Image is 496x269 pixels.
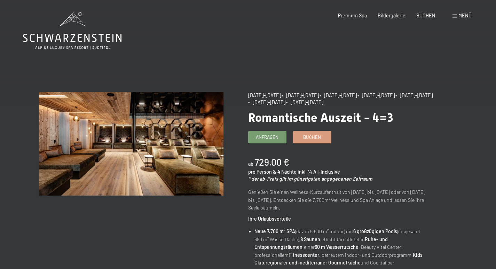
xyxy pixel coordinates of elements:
strong: 60 m Wasserrutsche [315,244,359,250]
span: • [DATE]–[DATE] [320,92,357,98]
strong: Fitnesscenter [289,252,319,258]
span: [DATE]–[DATE] [248,92,281,98]
a: Anfragen [249,131,286,143]
span: Buchen [303,134,321,140]
span: Anfragen [256,134,278,140]
span: Menü [458,13,472,18]
li: (davon 5.500 m² indoor) mit (insgesamt 680 m² Wasserfläche), , 8 lichtdurchfluteten einer , Beaut... [254,228,433,267]
a: BUCHEN [416,13,435,18]
img: Romantische Auszeit - 4=3 [39,92,223,196]
strong: regionaler und mediterraner Gourmetküche [266,260,361,266]
strong: 8 Saunen [300,236,320,242]
span: inkl. ¾ All-Inclusive [298,169,340,175]
span: pro Person & [248,169,276,175]
span: • [DATE]–[DATE] [286,99,323,105]
b: 729,00 € [254,156,289,167]
strong: 6 großzügigen Pools [353,228,397,234]
p: Genießen Sie einen Wellness-Kurzaufenthalt von [DATE] bis [DATE] oder von [DATE] bis [DATE]. Entd... [248,188,433,212]
span: Romantische Auszeit - 4=3 [248,110,393,125]
span: • [DATE]–[DATE] [282,92,319,98]
span: 4 Nächte [277,169,297,175]
strong: Ihre Urlaubsvorteile [248,216,291,222]
strong: Neue 7.700 m² SPA [254,228,295,234]
span: • [DATE]–[DATE] [248,99,285,105]
a: Bildergalerie [378,13,406,18]
a: Buchen [293,131,331,143]
em: * der ab-Preis gilt im günstigsten angegebenen Zeitraum [248,176,372,182]
span: • [DATE]–[DATE] [357,92,395,98]
a: Premium Spa [338,13,367,18]
span: ab [248,161,253,167]
span: • [DATE]–[DATE] [395,92,433,98]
